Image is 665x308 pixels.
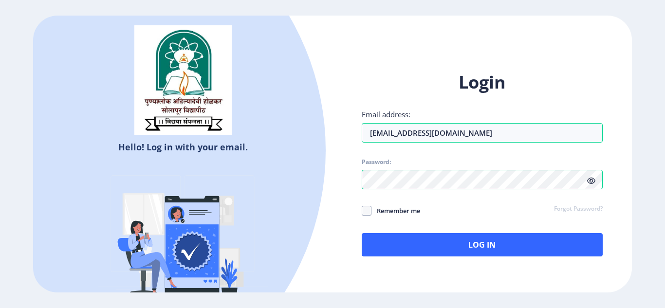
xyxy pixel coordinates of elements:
[362,123,603,143] input: Email address
[134,25,232,135] img: sulogo.png
[362,233,603,256] button: Log In
[371,205,420,217] span: Remember me
[554,205,603,214] a: Forgot Password?
[362,158,391,166] label: Password:
[362,71,603,94] h1: Login
[362,109,410,119] label: Email address:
